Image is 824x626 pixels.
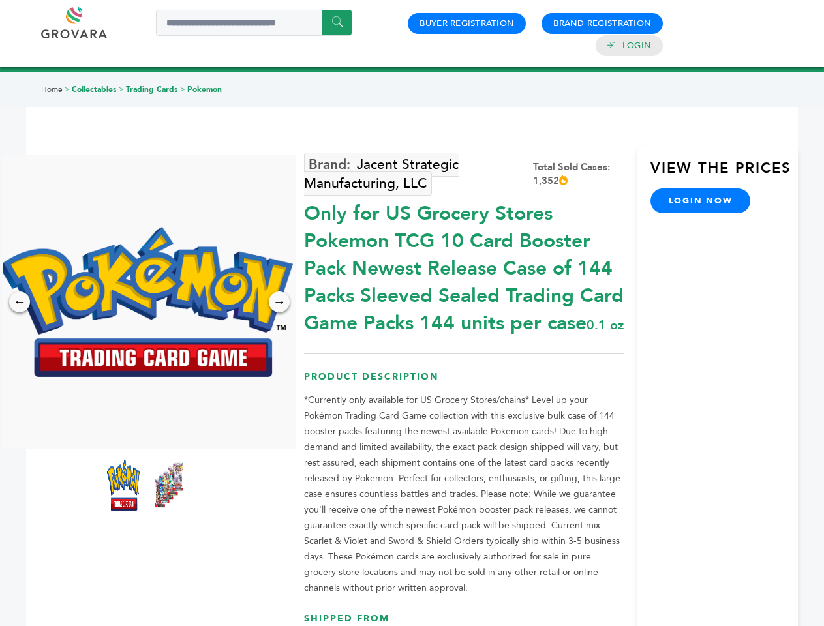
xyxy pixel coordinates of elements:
[156,10,352,36] input: Search a product or brand...
[650,158,798,188] h3: View the Prices
[533,160,624,188] div: Total Sold Cases: 1,352
[304,153,459,196] a: Jacent Strategic Manufacturing, LLC
[553,18,651,29] a: Brand Registration
[187,84,222,95] a: Pokemon
[65,84,70,95] span: >
[622,40,651,52] a: Login
[119,84,124,95] span: >
[304,370,624,393] h3: Product Description
[304,393,624,596] p: *Currently only available for US Grocery Stores/chains* Level up your Pokémon Trading Card Game c...
[9,291,30,312] div: ←
[126,84,178,95] a: Trading Cards
[420,18,514,29] a: Buyer Registration
[269,291,290,312] div: →
[304,194,624,337] div: Only for US Grocery Stores Pokemon TCG 10 Card Booster Pack Newest Release Case of 144 Packs Slee...
[107,458,140,511] img: *Only for US Grocery Stores* Pokemon TCG 10 Card Booster Pack – Newest Release (Case of 144 Packs...
[153,458,185,511] img: *Only for US Grocery Stores* Pokemon TCG 10 Card Booster Pack – Newest Release (Case of 144 Packs...
[587,316,624,334] span: 0.1 oz
[650,188,751,213] a: login now
[72,84,117,95] a: Collectables
[180,84,185,95] span: >
[41,84,63,95] a: Home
